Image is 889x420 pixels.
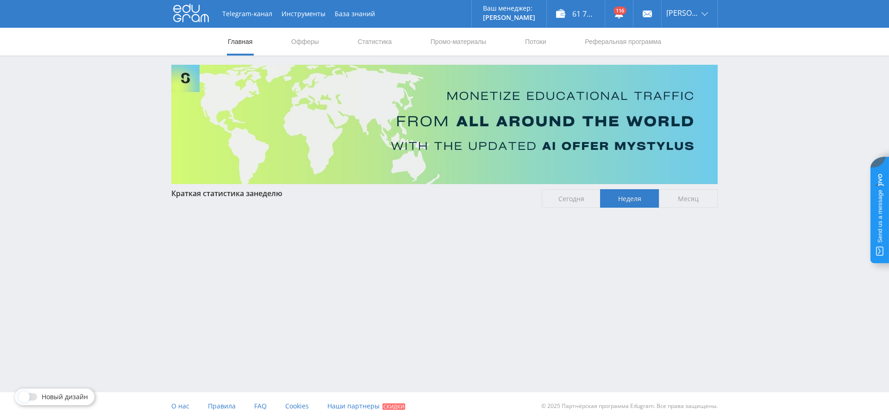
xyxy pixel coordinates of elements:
[254,401,267,410] span: FAQ
[483,5,535,12] p: Ваш менеджер:
[327,392,405,420] a: Наши партнеры Скидки
[430,28,487,56] a: Промо-материалы
[254,188,282,198] span: неделю
[285,401,309,410] span: Cookies
[171,189,532,198] div: Краткая статистика за
[285,392,309,420] a: Cookies
[524,28,547,56] a: Потоки
[584,28,662,56] a: Реферальная программа
[171,65,718,184] img: Banner
[357,28,393,56] a: Статистика
[666,9,699,17] span: [PERSON_NAME]
[227,28,253,56] a: Главная
[171,392,189,420] a: О нас
[42,393,88,401] span: Новый дизайн
[542,189,601,208] span: Сегодня
[659,189,718,208] span: Месяц
[483,14,535,21] p: [PERSON_NAME]
[254,392,267,420] a: FAQ
[327,401,380,410] span: Наши партнеры
[208,401,236,410] span: Правила
[290,28,320,56] a: Офферы
[600,189,659,208] span: Неделя
[208,392,236,420] a: Правила
[382,403,405,410] span: Скидки
[171,401,189,410] span: О нас
[449,392,718,420] div: © 2025 Партнёрская программа Edugram. Все права защищены.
